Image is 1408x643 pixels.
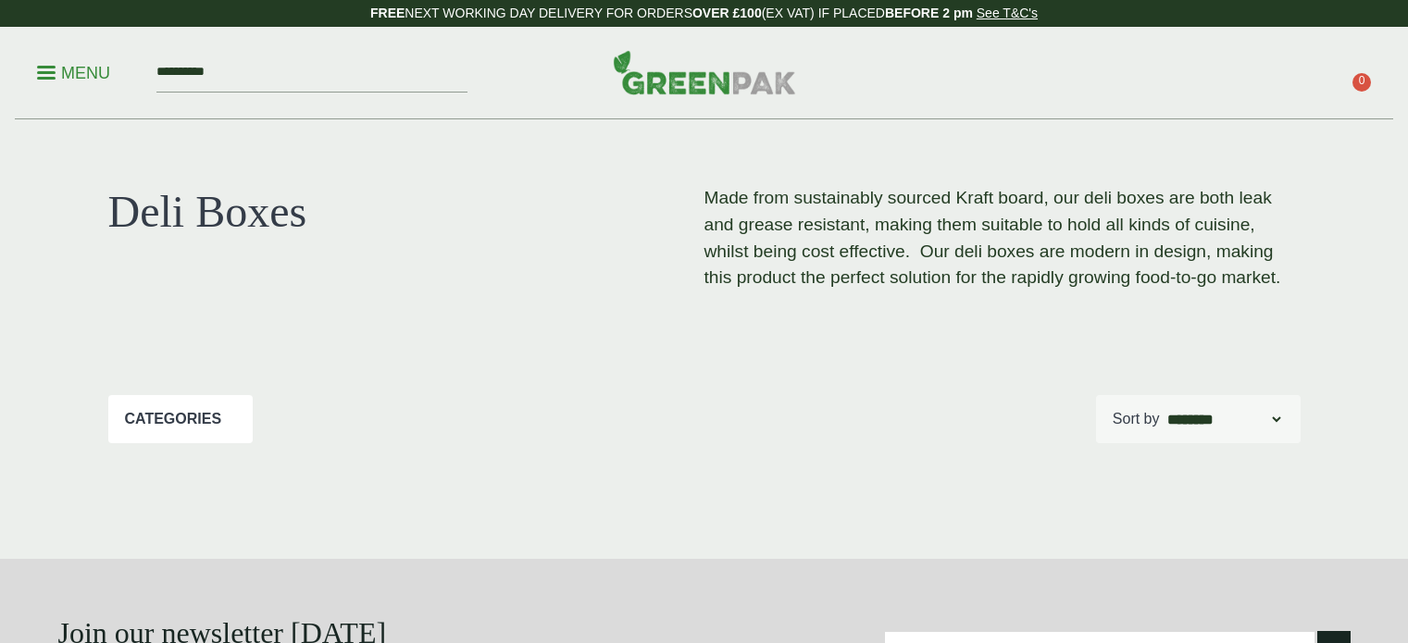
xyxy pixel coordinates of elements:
a: Menu [37,62,110,80]
p: Made from sustainably sourced Kraft board, our deli boxes are both leak and grease resistant, mak... [704,185,1301,291]
p: Categories [125,408,222,430]
a: See T&C's [977,6,1038,20]
strong: BEFORE 2 pm [885,6,973,20]
strong: OVER £100 [692,6,762,20]
select: Shop order [1164,408,1284,430]
p: Menu [37,62,110,84]
strong: FREE [370,6,405,20]
h1: Deli Boxes [108,185,704,239]
img: GreenPak Supplies [613,50,796,94]
span: 0 [1352,73,1371,92]
p: Sort by [1113,408,1160,430]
